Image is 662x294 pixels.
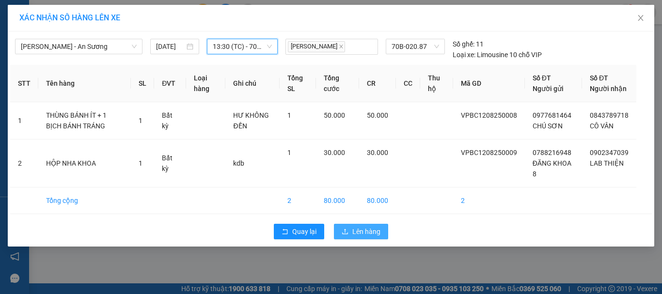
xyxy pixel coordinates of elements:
button: rollbackQuay lại [274,224,324,239]
span: In ngày: [3,70,59,76]
span: 1 [139,117,142,124]
th: CC [396,65,420,102]
th: Thu hộ [420,65,453,102]
strong: ĐỒNG PHƯỚC [77,5,133,14]
span: 0788216948 [533,149,571,156]
span: Châu Thành - An Sương [21,39,137,54]
span: close [637,14,645,22]
td: 1 [10,102,38,139]
span: VPBC1208250009 [461,149,517,156]
span: 70B-020.87 [392,39,439,54]
span: Số ghế: [453,39,474,49]
span: CHÚ SƠN [533,122,563,130]
span: Người gửi [533,85,564,93]
span: Hotline: 19001152 [77,43,119,49]
span: 1 [139,159,142,167]
span: Số ĐT [533,74,551,82]
img: logo [3,6,47,48]
span: 30.000 [367,149,388,156]
span: 0902347039 [590,149,629,156]
th: Mã GD [453,65,525,102]
input: 12/08/2025 [156,41,184,52]
span: kdb [233,159,244,167]
td: 80.000 [316,187,359,214]
div: 11 [453,39,484,49]
th: ĐVT [154,65,186,102]
span: 01 Võ Văn Truyện, KP.1, Phường 2 [77,29,133,41]
span: 50.000 [367,111,388,119]
td: 80.000 [359,187,396,214]
span: ĐĂNG KHOA 8 [533,159,571,178]
th: Tổng SL [280,65,315,102]
td: 2 [10,139,38,187]
span: rollback [282,228,288,236]
span: 30.000 [324,149,345,156]
div: Limousine 10 chỗ VIP [453,49,542,60]
span: VPBC1208250011 [48,62,102,69]
span: 1 [287,149,291,156]
button: uploadLên hàng [334,224,388,239]
span: 13:30 (TC) - 70B-020.87 [213,39,272,54]
th: CR [359,65,396,102]
span: Lên hàng [352,226,380,237]
span: Số ĐT [590,74,608,82]
span: CÔ VÂN [590,122,614,130]
th: STT [10,65,38,102]
span: 1 [287,111,291,119]
td: 2 [280,187,315,214]
span: 0843789718 [590,111,629,119]
span: 15:28:34 [DATE] [21,70,59,76]
span: LAB THIỆN [590,159,624,167]
td: Bất kỳ [154,139,186,187]
span: 50.000 [324,111,345,119]
td: THÙNG BÁNH ÍT + 1 BỊCH BÁNH TRÁNG [38,102,131,139]
span: XÁC NHẬN SỐ HÀNG LÊN XE [19,13,120,22]
th: SL [131,65,154,102]
span: VPBC1208250008 [461,111,517,119]
span: close [339,44,344,49]
span: ----------------------------------------- [26,52,119,60]
td: Bất kỳ [154,102,186,139]
td: Tổng cộng [38,187,131,214]
span: upload [342,228,348,236]
span: Người nhận [590,85,627,93]
th: Loại hàng [186,65,225,102]
span: Bến xe [GEOGRAPHIC_DATA] [77,15,130,28]
span: Quay lại [292,226,316,237]
span: 0977681464 [533,111,571,119]
span: HƯ KHÔNG ĐỀN [233,111,269,130]
span: [PERSON_NAME] [288,41,345,52]
button: Close [627,5,654,32]
span: [PERSON_NAME]: [3,62,102,68]
td: 2 [453,187,525,214]
span: Loại xe: [453,49,475,60]
th: Tổng cước [316,65,359,102]
th: Tên hàng [38,65,131,102]
th: Ghi chú [225,65,280,102]
td: HỘP NHA KHOA [38,139,131,187]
